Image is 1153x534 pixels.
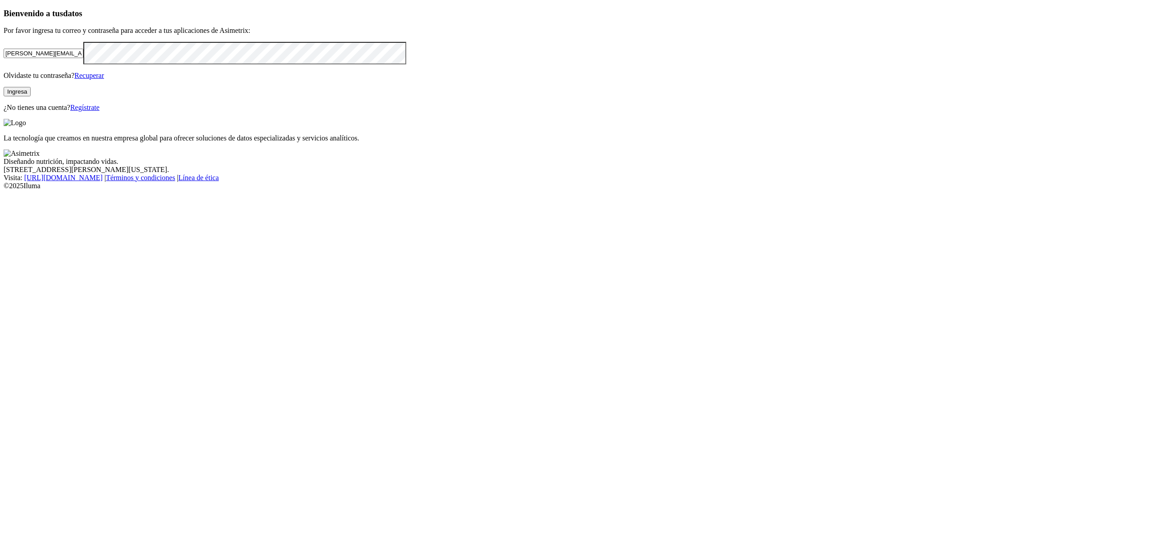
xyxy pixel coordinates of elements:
[4,174,1149,182] div: Visita : | |
[4,27,1149,35] p: Por favor ingresa tu correo y contraseña para acceder a tus aplicaciones de Asimetrix:
[70,104,100,111] a: Regístrate
[178,174,219,181] a: Línea de ética
[24,174,103,181] a: [URL][DOMAIN_NAME]
[106,174,175,181] a: Términos y condiciones
[4,104,1149,112] p: ¿No tienes una cuenta?
[4,49,83,58] input: Tu correo
[4,166,1149,174] div: [STREET_ADDRESS][PERSON_NAME][US_STATE].
[4,182,1149,190] div: © 2025 Iluma
[4,119,26,127] img: Logo
[63,9,82,18] span: datos
[4,134,1149,142] p: La tecnología que creamos en nuestra empresa global para ofrecer soluciones de datos especializad...
[74,72,104,79] a: Recuperar
[4,9,1149,18] h3: Bienvenido a tus
[4,158,1149,166] div: Diseñando nutrición, impactando vidas.
[4,87,31,96] button: Ingresa
[4,72,1149,80] p: Olvidaste tu contraseña?
[4,149,40,158] img: Asimetrix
